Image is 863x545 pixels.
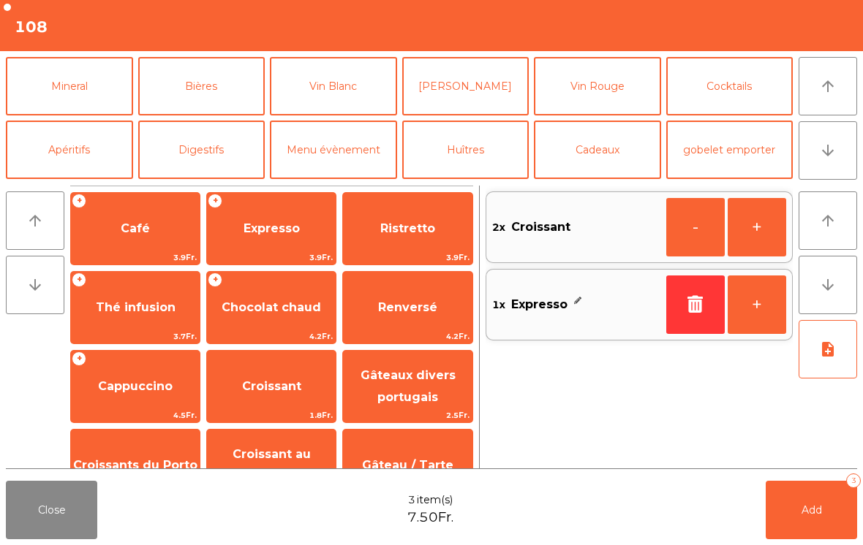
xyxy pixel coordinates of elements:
button: gobelet emporter [666,121,794,179]
span: Croissant [242,379,301,393]
button: Apéritifs [6,121,133,179]
span: item(s) [417,492,453,508]
span: Renversé [378,300,437,314]
i: arrow_downward [819,142,837,159]
button: + [728,198,786,256]
i: arrow_upward [819,77,837,95]
span: 4.5Fr. [71,408,200,422]
span: Thé infusion [96,300,176,314]
span: 4.2Fr. [207,329,336,343]
span: Croissant [511,216,570,238]
span: 2.5Fr. [343,408,472,422]
span: 1.8Fr. [207,408,336,422]
span: 3.7Fr. [71,329,200,343]
span: + [72,351,86,366]
span: 2x [492,216,505,238]
h4: 108 [15,16,48,38]
span: Cappuccino [98,379,173,393]
button: arrow_upward [6,191,64,250]
i: arrow_downward [26,276,44,294]
i: arrow_downward [819,276,837,294]
span: 7.50Fr. [407,508,453,527]
span: Gâteaux divers portugais [361,368,456,404]
span: Gâteau / Tarte [362,458,453,472]
span: 3.9Fr. [71,251,200,264]
span: Croissant au chocolat pt [233,447,311,483]
button: - [666,198,725,256]
button: Close [6,481,97,539]
i: arrow_upward [26,212,44,229]
span: + [72,272,86,287]
button: arrow_downward [6,256,64,314]
span: 3 [408,492,415,508]
button: Cadeaux [534,121,661,179]
span: + [208,272,222,287]
span: Chocolat chaud [222,300,321,314]
button: Menu évènement [270,121,397,179]
span: Add [802,503,822,517]
span: Ristretto [380,221,435,235]
span: 4.2Fr. [343,329,472,343]
button: arrow_upward [799,191,857,250]
span: 1x [492,294,505,316]
button: Cocktails [666,57,794,115]
button: arrow_downward [799,256,857,314]
button: Vin Blanc [270,57,397,115]
button: arrow_upward [799,57,857,115]
button: Bières [138,57,265,115]
span: Croissants du Porto [73,458,197,472]
span: Café [121,221,150,235]
span: Expresso [511,294,568,316]
span: + [72,194,86,208]
button: Add3 [766,481,857,539]
div: 3 [846,473,861,488]
span: + [208,194,222,208]
span: 3.9Fr. [343,251,472,264]
button: arrow_downward [799,121,857,180]
button: Mineral [6,57,133,115]
button: Digestifs [138,121,265,179]
button: + [728,275,786,334]
i: arrow_upward [819,212,837,229]
span: 3.9Fr. [207,251,336,264]
button: Vin Rouge [534,57,661,115]
button: [PERSON_NAME] [402,57,530,115]
i: note_add [819,340,837,358]
span: Expresso [244,221,300,235]
button: note_add [799,320,857,378]
button: Huîtres [402,121,530,179]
